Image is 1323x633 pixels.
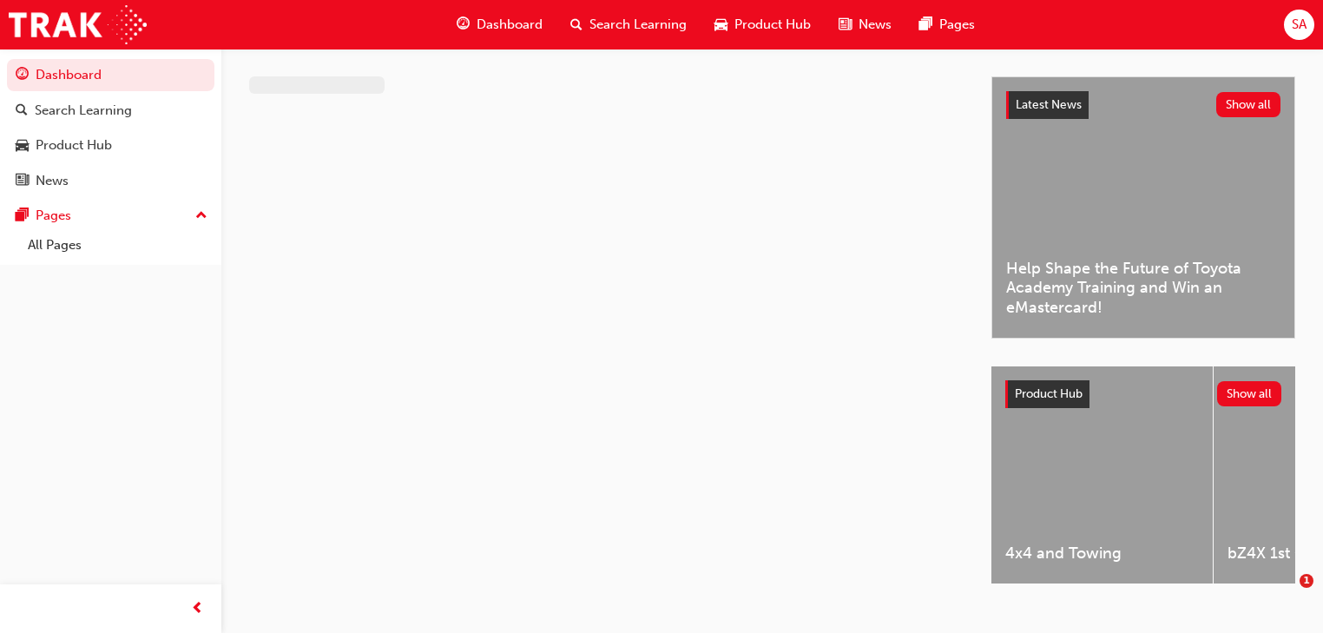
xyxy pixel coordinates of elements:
a: news-iconNews [825,7,905,43]
a: Latest NewsShow all [1006,91,1280,119]
span: Dashboard [477,15,543,35]
img: Trak [9,5,147,44]
span: up-icon [195,205,207,227]
span: car-icon [714,14,727,36]
div: Product Hub [36,135,112,155]
span: 4x4 and Towing [1005,544,1199,564]
a: car-iconProduct Hub [701,7,825,43]
button: Show all [1216,92,1281,117]
div: News [36,171,69,191]
span: Product Hub [1015,386,1083,401]
button: Show all [1217,381,1282,406]
span: Help Shape the Future of Toyota Academy Training and Win an eMastercard! [1006,259,1280,318]
span: pages-icon [16,208,29,224]
div: Pages [36,206,71,226]
span: guage-icon [457,14,470,36]
a: Product Hub [7,129,214,162]
button: DashboardSearch LearningProduct HubNews [7,56,214,200]
a: Search Learning [7,95,214,127]
span: Search Learning [589,15,687,35]
a: Latest NewsShow allHelp Shape the Future of Toyota Academy Training and Win an eMastercard! [991,76,1295,339]
a: All Pages [21,232,214,259]
span: car-icon [16,138,29,154]
span: Product Hub [734,15,811,35]
a: News [7,165,214,197]
span: search-icon [16,103,28,119]
span: 1 [1300,574,1313,588]
span: news-icon [839,14,852,36]
a: pages-iconPages [905,7,989,43]
span: Pages [939,15,975,35]
iframe: Intercom live chat [1264,574,1306,616]
a: Dashboard [7,59,214,91]
span: Latest News [1016,97,1082,112]
span: SA [1292,15,1307,35]
span: News [859,15,892,35]
span: pages-icon [919,14,932,36]
button: SA [1284,10,1314,40]
span: news-icon [16,174,29,189]
a: 4x4 and Towing [991,366,1213,584]
span: guage-icon [16,68,29,83]
div: Search Learning [35,101,132,121]
span: prev-icon [191,598,204,620]
a: search-iconSearch Learning [556,7,701,43]
button: Pages [7,200,214,232]
span: search-icon [570,14,583,36]
a: Product HubShow all [1005,380,1281,408]
a: guage-iconDashboard [443,7,556,43]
